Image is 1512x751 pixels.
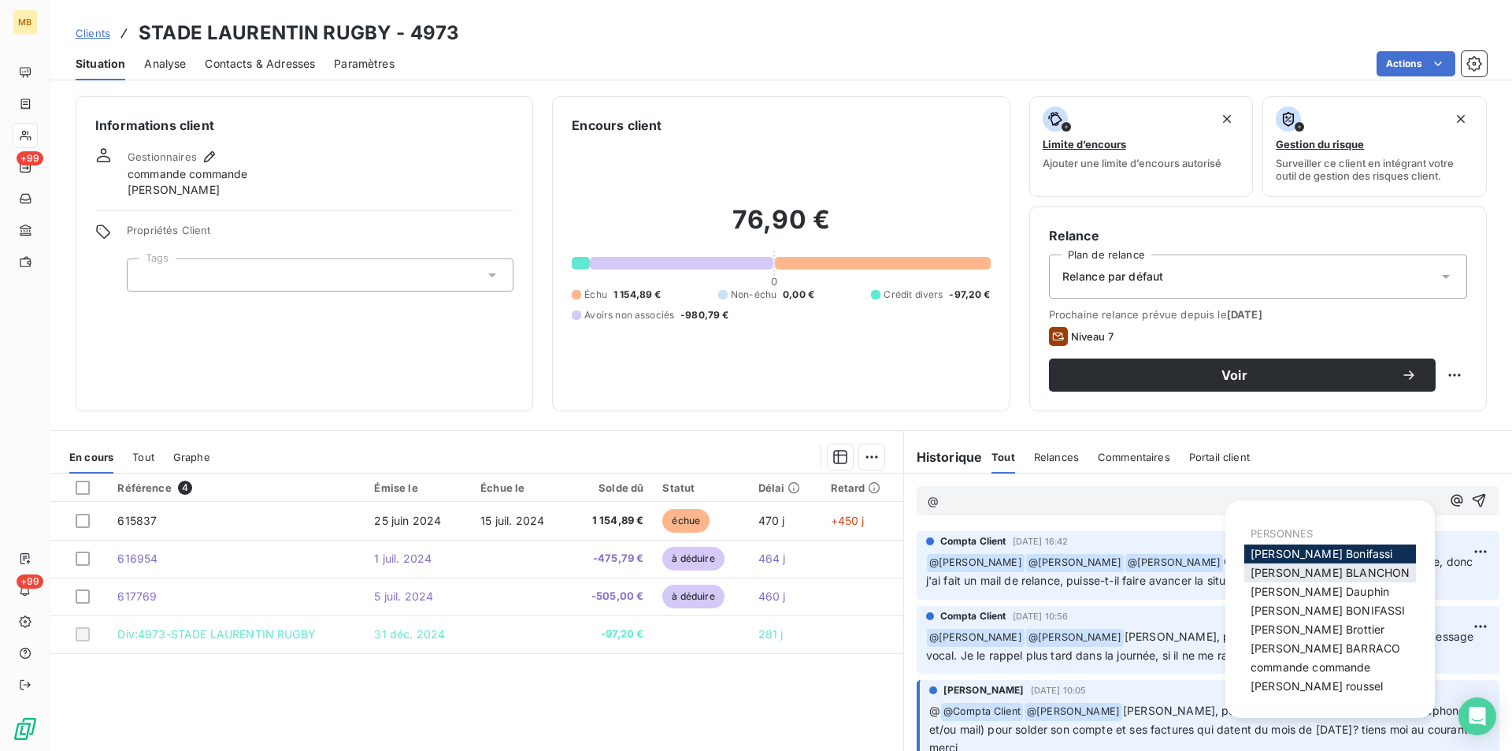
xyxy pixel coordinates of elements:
[884,288,943,302] span: Crédit divers
[1025,703,1122,721] span: @ [PERSON_NAME]
[927,629,1025,647] span: @ [PERSON_NAME]
[1043,138,1126,151] span: Limite d’encours
[662,509,710,533] span: échue
[374,552,432,565] span: 1 juil. 2024
[480,514,544,527] span: 15 juil. 2024
[662,585,724,608] span: à déduire
[771,275,777,288] span: 0
[758,627,784,641] span: 281 j
[17,574,43,589] span: +99
[1029,96,1254,197] button: Limite d’encoursAjouter une limite d’encours autorisé
[1251,679,1383,693] span: [PERSON_NAME] roussel
[17,151,43,165] span: +99
[940,534,1006,548] span: Compta Client
[662,547,724,571] span: à déduire
[731,288,776,302] span: Non-échu
[1068,369,1401,381] span: Voir
[680,308,728,322] span: -980,79 €
[662,481,739,494] div: Statut
[76,25,110,41] a: Clients
[178,481,192,495] span: 4
[949,288,990,302] span: -97,20 €
[1049,308,1467,321] span: Prochaine relance prévue depuis le
[758,514,785,527] span: 470 j
[927,554,1025,572] span: @ [PERSON_NAME]
[1049,226,1467,245] h6: Relance
[1251,660,1371,674] span: commande commande
[374,514,441,527] span: 25 juin 2024
[578,481,643,494] div: Solde dû
[584,308,674,322] span: Avoirs non associés
[139,19,459,47] h3: STADE LAURENTIN RUGBY - 4973
[578,551,643,567] span: -475,79 €
[1262,96,1487,197] button: Gestion du risqueSurveiller ce client en intégrant votre outil de gestion des risques client.
[758,589,786,603] span: 460 j
[76,27,110,39] span: Clients
[144,56,186,72] span: Analyse
[1031,686,1087,695] span: [DATE] 10:05
[117,627,316,641] span: Div:4973-STADE LAURENTIN RUGBY
[1251,527,1313,540] span: PERSONNES
[578,589,643,604] span: -505,00 €
[831,514,865,527] span: +450 j
[69,451,113,463] span: En cours
[374,627,445,641] span: 31 déc. 2024
[205,56,315,72] span: Contacts & Adresses
[128,182,220,198] span: [PERSON_NAME]
[1251,566,1410,579] span: [PERSON_NAME] BLANCHON
[132,451,154,463] span: Tout
[831,481,894,494] div: Retard
[1049,359,1436,392] button: Voir
[1026,554,1124,572] span: @ [PERSON_NAME]
[578,626,643,642] span: -97,20 €
[783,288,814,302] span: 0,00 €
[1458,697,1496,735] div: Open Intercom Messenger
[76,56,125,72] span: Situation
[926,630,1477,662] span: [PERSON_NAME], pas de réponse du client, j'ai laissé un message vocal. Je le rappel plus tard dan...
[95,116,513,135] h6: Informations client
[13,9,38,35] div: MB
[334,56,395,72] span: Paramètres
[117,514,157,527] span: 615837
[1026,629,1124,647] span: @ [PERSON_NAME]
[572,116,661,135] h6: Encours client
[128,166,248,182] span: commande commande
[1043,157,1221,169] span: Ajouter une limite d’encours autorisé
[127,224,513,246] span: Propriétés Client
[1013,537,1069,546] span: [DATE] 16:42
[1251,547,1392,560] span: [PERSON_NAME] Bonifassi
[1276,157,1473,182] span: Surveiller ce client en intégrant votre outil de gestion des risques client.
[117,481,355,495] div: Référence
[758,481,812,494] div: Délai
[1251,623,1384,636] span: [PERSON_NAME] Brottier
[613,288,661,302] span: 1 154,89 €
[1062,269,1164,284] span: Relance par défaut
[1034,451,1079,463] span: Relances
[13,716,38,742] img: Logo LeanPay
[1251,604,1405,617] span: [PERSON_NAME] BONIFASSI
[758,552,786,565] span: 464 j
[117,552,157,565] span: 616954
[1071,330,1114,343] span: Niveau 7
[926,555,1477,587] span: Client rappelé à l'instant, pas de réponse, donc j'ai fait un mail de relance, puisse-t-il faire ...
[991,451,1015,463] span: Tout
[1125,554,1223,572] span: @ [PERSON_NAME]
[943,683,1025,697] span: [PERSON_NAME]
[1377,51,1455,76] button: Actions
[480,481,559,494] div: Échue le
[374,481,461,494] div: Émise le
[1227,308,1262,321] span: [DATE]
[128,151,197,163] span: Gestionnaires
[1013,612,1069,621] span: [DATE] 10:56
[578,513,643,529] span: 1 154,89 €
[140,268,153,282] input: Ajouter une valeur
[929,704,940,717] span: @
[940,609,1006,623] span: Compta Client
[1276,138,1364,151] span: Gestion du risque
[1189,451,1250,463] span: Portail client
[117,589,157,603] span: 617769
[1251,641,1400,655] span: [PERSON_NAME] BARRACO
[928,494,939,507] span: @
[572,204,990,251] h2: 76,90 €
[584,288,607,302] span: Échu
